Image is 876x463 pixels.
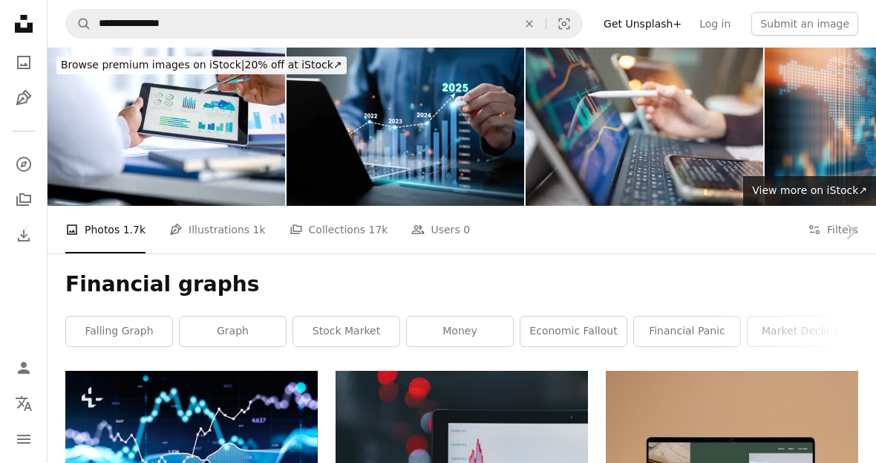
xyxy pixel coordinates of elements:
a: falling graph [66,317,172,346]
img: Robot processes the signal for opening or closing the order to buy and sell stock and cryptocurre... [526,48,763,206]
a: Concept of stock market and fintech data analysis. Blue and violet digital bar charts over dark b... [65,441,318,454]
span: View more on iStock ↗ [752,184,867,196]
button: Search Unsplash [66,10,91,38]
span: 0 [463,221,470,238]
a: Collections 17k [290,206,388,253]
button: Language [9,389,39,418]
a: economic fallout [520,317,627,346]
span: 1k [253,221,266,238]
a: View more on iStock↗ [743,176,876,206]
a: Browse premium images on iStock|20% off at iStock↗ [48,48,356,83]
a: Log in [690,12,739,36]
a: stock market [293,317,399,346]
img: Two business men meeting and looking at financial data, charts and graphs on a digital tablet and... [48,48,285,206]
a: graph [180,317,286,346]
a: Explore [9,149,39,179]
button: Filters [808,206,858,253]
button: Menu [9,424,39,454]
span: Browse premium images on iStock | [61,59,244,71]
a: financial panic [634,317,740,346]
a: money [407,317,513,346]
a: market decline [748,317,854,346]
span: 20% off at iStock ↗ [61,59,342,71]
button: Submit an image [751,12,858,36]
a: Get Unsplash+ [595,12,690,36]
a: Users 0 [411,206,470,253]
button: Visual search [546,10,582,38]
img: Businessman analyzes the graph of trend market growth in 2025 and plans business growth and profi... [287,48,524,206]
span: 17k [369,221,388,238]
button: Clear [513,10,546,38]
a: Illustrations [9,83,39,113]
a: a computer screen with a red line on it [336,448,588,462]
a: Next [824,161,876,303]
a: Photos [9,48,39,77]
a: Log in / Sign up [9,353,39,383]
a: Illustrations 1k [169,206,265,253]
h1: Financial graphs [65,271,858,298]
form: Find visuals sitewide [65,9,583,39]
